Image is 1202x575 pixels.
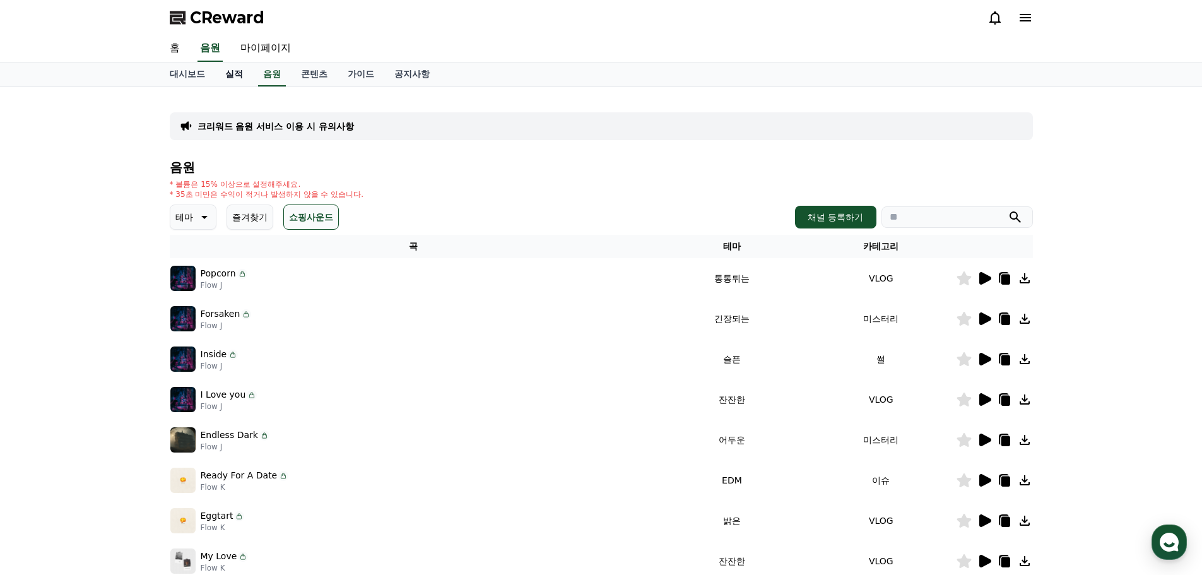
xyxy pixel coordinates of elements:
[795,206,876,228] button: 채널 등록하기
[657,460,806,501] td: EDM
[195,419,210,429] span: 설정
[170,468,196,493] img: music
[170,347,196,372] img: music
[201,348,227,361] p: Inside
[806,501,955,541] td: VLOG
[806,258,955,299] td: VLOG
[201,267,236,280] p: Popcorn
[227,205,273,230] button: 즐겨찾기
[4,400,83,432] a: 홈
[230,35,301,62] a: 마이페이지
[258,62,286,86] a: 음원
[201,388,246,401] p: I Love you
[175,208,193,226] p: 테마
[170,189,364,199] p: * 35초 미만은 수익이 적거나 발생하지 않을 수 있습니다.
[201,442,269,452] p: Flow J
[201,307,240,321] p: Forsaken
[201,469,278,482] p: Ready For A Date
[170,235,657,258] th: 곡
[115,420,131,430] span: 대화
[215,62,253,86] a: 실적
[163,400,242,432] a: 설정
[197,120,354,133] a: 크리워드 음원 서비스 이용 시 유의사항
[201,550,237,563] p: My Love
[170,8,264,28] a: CReward
[806,420,955,460] td: 미스터리
[170,266,196,291] img: music
[657,379,806,420] td: 잔잔한
[170,548,196,574] img: music
[657,235,806,258] th: 테마
[201,482,289,492] p: Flow K
[806,299,955,339] td: 미스터리
[40,419,47,429] span: 홈
[384,62,440,86] a: 공지사항
[806,460,955,501] td: 이슈
[170,160,1033,174] h4: 음원
[806,235,955,258] th: 카테고리
[291,62,338,86] a: 콘텐츠
[283,205,339,230] button: 쇼핑사운드
[201,429,258,442] p: Endless Dark
[201,321,252,331] p: Flow J
[170,179,364,189] p: * 볼륨은 15% 이상으로 설정해주세요.
[160,62,215,86] a: 대시보드
[170,205,216,230] button: 테마
[201,401,257,412] p: Flow J
[806,339,955,379] td: 썰
[338,62,384,86] a: 가이드
[657,339,806,379] td: 슬픈
[160,35,190,62] a: 홈
[170,508,196,533] img: music
[201,280,247,290] p: Flow J
[657,501,806,541] td: 밝은
[201,523,245,533] p: Flow K
[201,509,233,523] p: Eggtart
[201,361,239,371] p: Flow J
[83,400,163,432] a: 대화
[190,8,264,28] span: CReward
[806,379,955,420] td: VLOG
[657,420,806,460] td: 어두운
[197,35,223,62] a: 음원
[170,306,196,331] img: music
[657,258,806,299] td: 통통튀는
[170,387,196,412] img: music
[201,563,249,573] p: Flow K
[170,427,196,453] img: music
[657,299,806,339] td: 긴장되는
